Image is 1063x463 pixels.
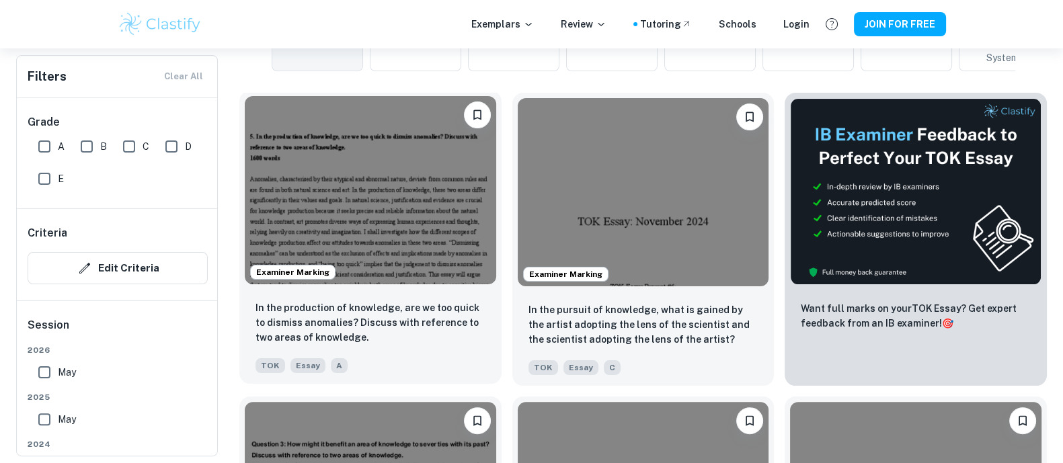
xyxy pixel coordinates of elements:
[255,300,485,345] p: In the production of knowledge, are we too quick to dismiss anomalies? Discuss with reference to ...
[942,318,953,329] span: 🎯
[464,101,491,128] button: Please log in to bookmark exemplars
[512,93,775,386] a: Examiner MarkingPlease log in to bookmark exemplarsIn the pursuit of knowledge, what is gained by...
[255,358,285,373] span: TOK
[785,93,1047,386] a: ThumbnailWant full marks on yourTOK Essay? Get expert feedback from an IB examiner!
[28,438,208,450] span: 2024
[251,266,335,278] span: Examiner Marking
[471,17,534,32] p: Exemplars
[290,358,325,373] span: Essay
[28,317,208,344] h6: Session
[185,139,192,154] span: D
[518,98,769,286] img: TOK Essay example thumbnail: In the pursuit of knowledge, what is gai
[58,365,76,380] span: May
[245,96,496,284] img: TOK Essay example thumbnail: In the production of knowledge, are we t
[640,17,692,32] a: Tutoring
[604,360,621,375] span: C
[736,103,763,130] button: Please log in to bookmark exemplars
[58,412,76,427] span: May
[736,407,763,434] button: Please log in to bookmark exemplars
[143,139,149,154] span: C
[28,252,208,284] button: Edit Criteria
[28,391,208,403] span: 2025
[28,225,67,241] h6: Criteria
[854,12,946,36] button: JOIN FOR FREE
[28,344,208,356] span: 2026
[239,93,502,386] a: Examiner MarkingPlease log in to bookmark exemplarsIn the production of knowledge, are we too qui...
[464,407,491,434] button: Please log in to bookmark exemplars
[801,301,1031,331] p: Want full marks on your TOK Essay ? Get expert feedback from an IB examiner!
[563,360,598,375] span: Essay
[100,139,107,154] span: B
[528,360,558,375] span: TOK
[790,98,1041,285] img: Thumbnail
[528,302,758,348] p: In the pursuit of knowledge, what is gained by the artist adopting the lens of the scientist and ...
[820,13,843,36] button: Help and Feedback
[561,17,606,32] p: Review
[28,114,208,130] h6: Grade
[58,171,64,186] span: E
[331,358,348,373] span: A
[1009,407,1036,434] button: Please log in to bookmark exemplars
[58,139,65,154] span: A
[28,67,67,86] h6: Filters
[719,17,756,32] a: Schools
[118,11,203,38] img: Clastify logo
[524,268,608,280] span: Examiner Marking
[783,17,810,32] a: Login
